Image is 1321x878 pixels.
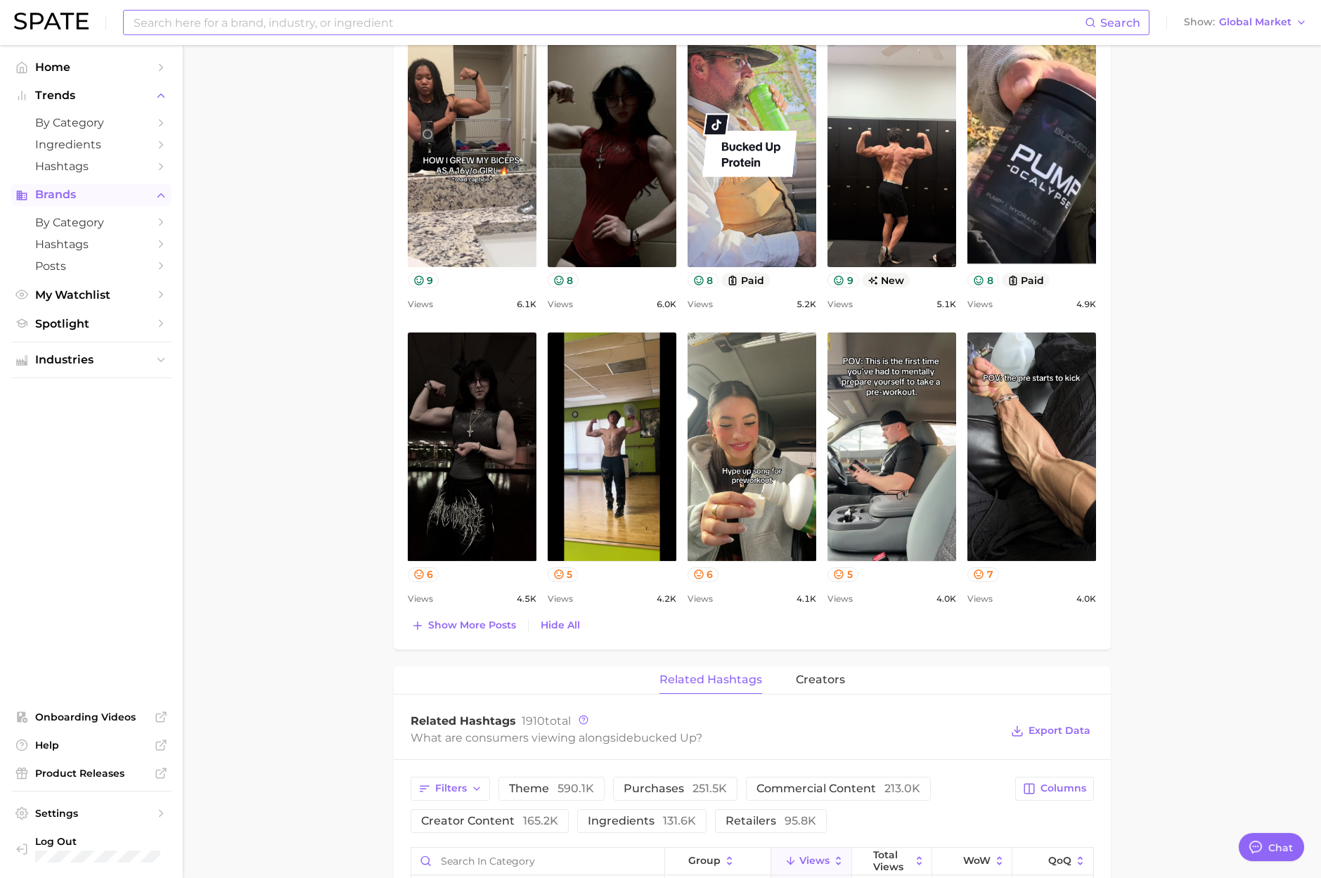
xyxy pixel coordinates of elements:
[14,13,89,30] img: SPATE
[523,814,558,827] span: 165.2k
[688,296,713,313] span: Views
[1040,782,1086,794] span: Columns
[35,138,148,151] span: Ingredients
[797,296,816,313] span: 5.2k
[11,184,172,205] button: Brands
[548,273,579,288] button: 8
[11,233,172,255] a: Hashtags
[541,619,580,631] span: Hide All
[785,814,816,827] span: 95.8k
[408,616,520,635] button: Show more posts
[35,807,148,820] span: Settings
[408,567,439,582] button: 6
[967,567,999,582] button: 7
[932,848,1012,875] button: WoW
[11,255,172,277] a: Posts
[688,273,719,288] button: 8
[408,273,439,288] button: 9
[1219,18,1291,26] span: Global Market
[11,831,172,867] a: Log out. Currently logged in with e-mail yumi.toki@spate.nyc.
[11,735,172,756] a: Help
[411,714,516,728] span: Related Hashtags
[35,259,148,273] span: Posts
[796,673,845,686] span: creators
[827,273,859,288] button: 9
[797,590,816,607] span: 4.1k
[967,273,999,288] button: 8
[663,814,696,827] span: 131.6k
[963,855,991,866] span: WoW
[726,815,816,827] span: retailers
[408,296,433,313] span: Views
[624,783,727,794] span: purchases
[1002,273,1050,288] button: paid
[35,739,148,751] span: Help
[11,56,172,78] a: Home
[537,616,584,635] button: Hide All
[408,590,433,607] span: Views
[132,11,1085,34] input: Search here for a brand, industry, or ingredient
[11,349,172,370] button: Industries
[35,288,148,302] span: My Watchlist
[799,855,830,866] span: Views
[936,590,956,607] span: 4.0k
[688,590,713,607] span: Views
[633,731,696,744] span: bucked up
[11,112,172,134] a: by Category
[35,160,148,173] span: Hashtags
[967,296,993,313] span: Views
[11,706,172,728] a: Onboarding Videos
[657,296,676,313] span: 6.0k
[35,216,148,229] span: by Category
[884,782,920,795] span: 213.0k
[35,354,148,366] span: Industries
[35,188,148,201] span: Brands
[35,116,148,129] span: by Category
[721,273,770,288] button: paid
[411,728,1001,747] div: What are consumers viewing alongside ?
[665,848,772,875] button: group
[588,815,696,827] span: ingredients
[11,284,172,306] a: My Watchlist
[1012,848,1093,875] button: QoQ
[548,590,573,607] span: Views
[11,212,172,233] a: by Category
[873,849,910,872] span: Total Views
[35,60,148,74] span: Home
[35,767,148,780] span: Product Releases
[421,815,558,827] span: creator content
[756,783,920,794] span: commercial content
[1015,777,1093,801] button: Columns
[548,567,579,582] button: 5
[35,317,148,330] span: Spotlight
[11,313,172,335] a: Spotlight
[11,763,172,784] a: Product Releases
[35,238,148,251] span: Hashtags
[35,835,160,848] span: Log Out
[522,714,571,728] span: total
[11,155,172,177] a: Hashtags
[688,567,719,582] button: 6
[852,848,932,875] button: Total Views
[688,855,721,866] span: group
[411,848,664,874] input: Search in category
[1076,590,1096,607] span: 4.0k
[35,711,148,723] span: Onboarding Videos
[657,590,676,607] span: 4.2k
[1100,16,1140,30] span: Search
[659,673,762,686] span: related hashtags
[862,273,910,288] span: new
[11,85,172,106] button: Trends
[411,777,490,801] button: Filters
[11,803,172,824] a: Settings
[1076,296,1096,313] span: 4.9k
[558,782,594,795] span: 590.1k
[827,590,853,607] span: Views
[517,296,536,313] span: 6.1k
[1184,18,1215,26] span: Show
[771,848,851,875] button: Views
[827,567,858,582] button: 5
[1180,13,1310,32] button: ShowGlobal Market
[1029,725,1090,737] span: Export Data
[1007,721,1093,741] button: Export Data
